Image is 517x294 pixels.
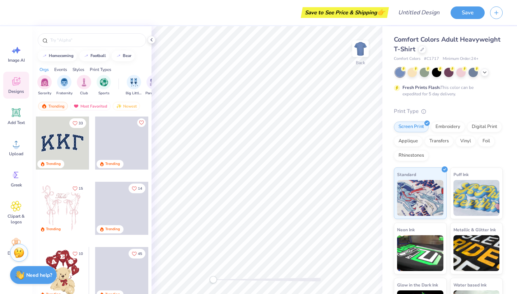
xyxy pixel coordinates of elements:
img: trend_line.gif [116,54,121,58]
div: Trending [105,227,120,232]
div: Rhinestones [394,150,429,161]
div: Print Type [394,107,503,115]
div: filter for Sports [97,75,111,96]
div: football [90,54,106,58]
img: trend_line.gif [83,54,89,58]
div: homecoming [49,54,74,58]
img: newest.gif [116,104,122,109]
img: Metallic & Glitter Ink [453,235,500,271]
div: Embroidery [431,122,465,132]
button: Like [129,184,145,193]
button: filter button [145,75,162,96]
div: Accessibility label [210,276,217,283]
input: Try "Alpha" [50,37,141,44]
div: Newest [113,102,140,110]
span: Big Little Reveal [126,91,142,96]
button: filter button [37,75,52,96]
div: Events [54,66,67,73]
input: Untitled Design [392,5,445,20]
div: Transfers [425,136,453,147]
div: Trending [46,161,61,167]
button: filter button [126,75,142,96]
div: filter for Big Little Reveal [126,75,142,96]
button: football [79,51,109,61]
div: filter for Club [77,75,91,96]
span: Comfort Colors Adult Heavyweight T-Shirt [394,35,500,53]
img: Big Little Reveal Image [130,78,138,86]
button: filter button [97,75,111,96]
div: Save to See Price & Shipping [303,7,387,18]
div: Trending [46,227,61,232]
button: Like [69,184,86,193]
button: filter button [56,75,73,96]
div: Styles [73,66,84,73]
span: Minimum Order: 24 + [443,56,479,62]
span: Standard [397,171,416,178]
span: Designs [8,89,24,94]
div: Trending [38,102,68,110]
span: Greek [11,182,22,188]
button: filter button [77,75,91,96]
img: Sorority Image [41,78,49,86]
div: bear [123,54,131,58]
img: Parent's Weekend Image [150,78,158,86]
img: Fraternity Image [60,78,68,86]
img: most_fav.gif [73,104,79,109]
span: Upload [9,151,23,157]
button: Save [451,6,485,19]
div: Orgs [39,66,49,73]
div: filter for Sorority [37,75,52,96]
div: Back [356,60,365,66]
span: Image AI [8,57,25,63]
img: Club Image [80,78,88,86]
span: 👉 [377,8,385,16]
img: trending.gif [41,104,47,109]
span: # C1717 [424,56,439,62]
span: 15 [79,187,83,190]
span: Parent's Weekend [145,91,162,96]
img: trend_line.gif [42,54,47,58]
button: homecoming [38,51,77,61]
div: Vinyl [456,136,476,147]
strong: Need help? [26,272,52,279]
div: Foil [478,136,495,147]
img: Sports Image [100,78,108,86]
span: Decorate [8,250,25,256]
strong: Fresh Prints Flash: [402,85,441,90]
span: Club [80,91,88,96]
button: bear [112,51,135,61]
button: Like [69,118,86,128]
span: Neon Ink [397,226,415,233]
span: Puff Ink [453,171,469,178]
div: Most Favorited [70,102,111,110]
div: Trending [105,161,120,167]
div: Screen Print [394,122,429,132]
img: Back [353,42,368,56]
div: Applique [394,136,423,147]
span: Clipart & logos [4,213,28,225]
span: 33 [79,122,83,125]
div: filter for Fraternity [56,75,73,96]
div: Digital Print [467,122,502,132]
span: Comfort Colors [394,56,420,62]
img: Neon Ink [397,235,443,271]
img: Puff Ink [453,180,500,216]
span: Add Text [8,120,25,125]
button: Like [137,118,146,127]
div: This color can be expedited for 5 day delivery. [402,84,491,97]
span: Fraternity [56,91,73,96]
span: Metallic & Glitter Ink [453,226,496,233]
span: 14 [138,187,142,190]
button: Like [129,249,145,259]
span: 45 [138,252,142,256]
span: 10 [79,252,83,256]
span: Water based Ink [453,281,486,289]
span: Sports [98,91,110,96]
div: filter for Parent's Weekend [145,75,162,96]
button: Like [69,249,86,259]
img: Standard [397,180,443,216]
span: Glow in the Dark Ink [397,281,438,289]
div: Print Types [90,66,111,73]
span: Sorority [38,91,51,96]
